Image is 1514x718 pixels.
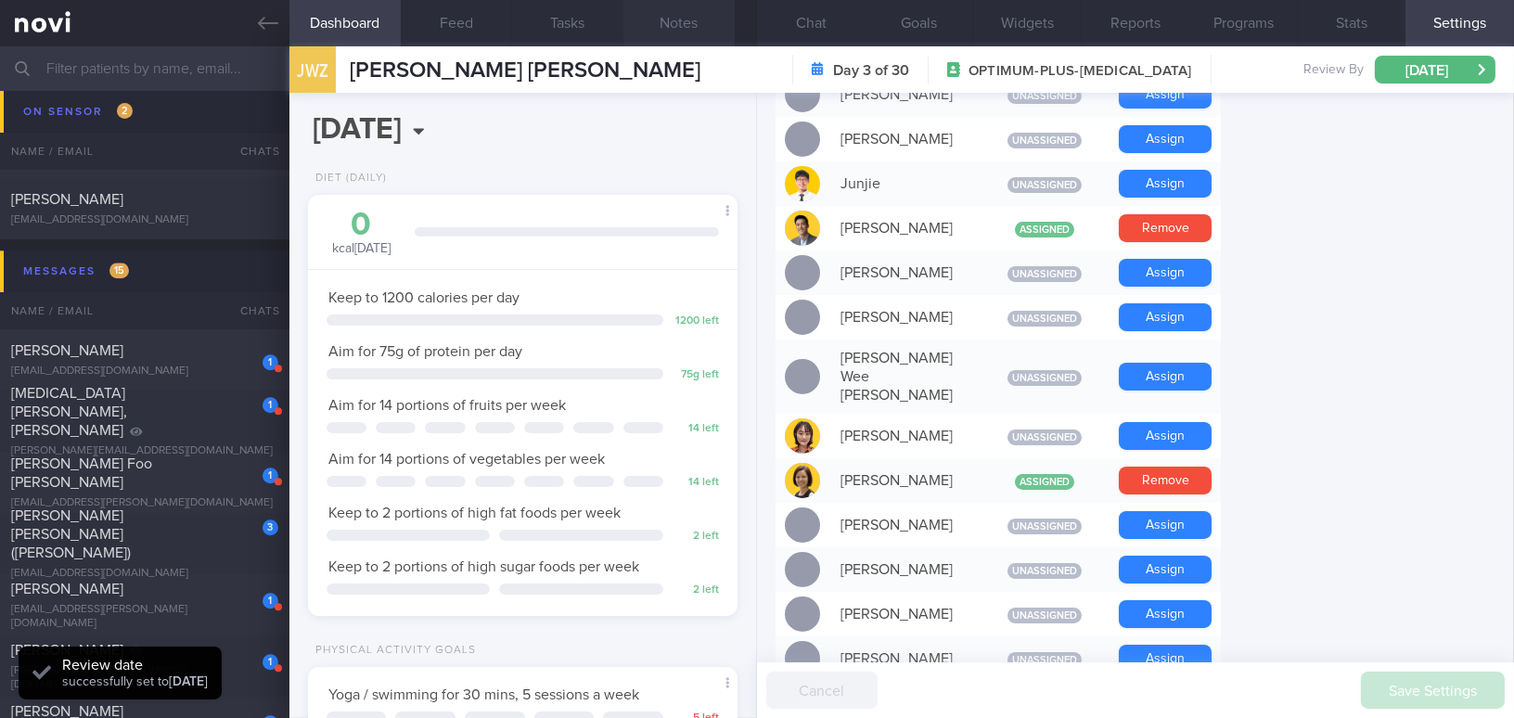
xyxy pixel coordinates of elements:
span: Aim for 14 portions of fruits per week [328,398,566,413]
div: [PERSON_NAME] [831,506,980,544]
div: [PERSON_NAME] Wee [PERSON_NAME] [831,340,980,414]
span: Unassigned [1007,519,1082,534]
button: Assign [1119,259,1212,287]
button: Assign [1119,303,1212,331]
div: [PERSON_NAME] [831,299,980,336]
div: 1 [263,397,278,413]
span: [PERSON_NAME] Foo [PERSON_NAME] [11,456,152,490]
div: [PERSON_NAME][EMAIL_ADDRESS][DOMAIN_NAME] [11,664,278,692]
div: [PERSON_NAME] [831,596,980,633]
button: Assign [1119,170,1212,198]
div: [PERSON_NAME] [831,551,980,588]
div: [PERSON_NAME][EMAIL_ADDRESS][DOMAIN_NAME] [11,444,278,458]
div: [EMAIL_ADDRESS][PERSON_NAME][DOMAIN_NAME] [11,603,278,631]
button: Assign [1119,422,1212,450]
button: Assign [1119,363,1212,391]
div: [EMAIL_ADDRESS][PERSON_NAME][DOMAIN_NAME] [11,496,278,510]
span: successfully set to [62,675,208,688]
div: 2 left [673,530,719,544]
button: [DATE] [1375,56,1495,83]
span: Unassigned [1007,266,1082,282]
span: Unassigned [1007,563,1082,579]
div: 1 [263,468,278,483]
span: [MEDICAL_DATA][PERSON_NAME], [PERSON_NAME] [11,386,127,438]
div: 3 [263,519,278,535]
span: [PERSON_NAME] [11,343,123,358]
div: 0 [327,209,396,241]
div: 14 left [673,422,719,436]
span: Assigned [1015,474,1074,490]
span: Unassigned [1007,311,1082,327]
div: 2 left [673,583,719,597]
span: [PERSON_NAME] [11,582,123,596]
div: [PERSON_NAME] [831,254,980,291]
span: Unassigned [1007,177,1082,193]
button: Remove [1119,214,1212,242]
div: [PERSON_NAME] [831,417,980,455]
div: [EMAIL_ADDRESS][DOMAIN_NAME] [11,213,278,227]
button: Assign [1119,600,1212,628]
span: [PERSON_NAME] [11,192,123,207]
span: Aim for 75g of protein per day [328,344,522,359]
button: Assign [1119,556,1212,583]
span: Unassigned [1007,652,1082,668]
div: JWZ [285,35,340,107]
button: Assign [1119,81,1212,109]
div: [PERSON_NAME] [831,76,980,113]
div: Junjie [831,165,980,202]
div: 1 [263,654,278,670]
span: [PERSON_NAME] [11,643,123,658]
button: Assign [1119,511,1212,539]
div: 1200 left [673,314,719,328]
span: Keep to 2 portions of high sugar foods per week [328,559,639,574]
div: [EMAIL_ADDRESS][DOMAIN_NAME] [11,567,278,581]
span: Unassigned [1007,133,1082,148]
div: 14 left [673,476,719,490]
span: Unassigned [1007,608,1082,623]
span: Unassigned [1007,430,1082,445]
div: [PERSON_NAME] [831,462,980,499]
span: Unassigned [1007,88,1082,104]
strong: [DATE] [169,675,208,688]
div: Review date [62,656,208,674]
div: kcal [DATE] [327,209,396,258]
span: Keep to 2 portions of high fat foods per week [328,506,621,520]
div: [EMAIL_ADDRESS][DOMAIN_NAME] [11,152,278,166]
span: Keep to 1200 calories per day [328,290,520,305]
div: Diet (Daily) [308,172,387,186]
span: Unassigned [1007,370,1082,386]
div: [EMAIL_ADDRESS][DOMAIN_NAME] [11,365,278,378]
span: Yoga / swimming for 30 mins, 5 sessions a week [328,687,639,702]
div: [PERSON_NAME] [831,210,980,247]
div: [PERSON_NAME] [831,640,980,677]
button: Remove [1119,467,1212,494]
div: 75 g left [673,368,719,382]
span: 15 [109,263,129,278]
span: Aim for 14 portions of vegetables per week [328,452,605,467]
div: 1 [263,593,278,609]
span: [PERSON_NAME] [PERSON_NAME] [350,59,700,82]
button: Assign [1119,125,1212,153]
div: Chats [215,292,289,329]
span: [PERSON_NAME] [PERSON_NAME] ([PERSON_NAME]) [11,508,131,560]
div: [PERSON_NAME] [831,121,980,158]
strong: Day 3 of 30 [833,61,909,80]
div: Physical Activity Goals [308,644,476,658]
div: Messages [19,259,134,284]
button: Assign [1119,645,1212,673]
div: 1 [263,354,278,370]
span: [PERSON_NAME] [11,131,123,146]
span: Review By [1303,62,1364,79]
span: Assigned [1015,222,1074,237]
span: OPTIMUM-PLUS-[MEDICAL_DATA] [969,62,1191,81]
